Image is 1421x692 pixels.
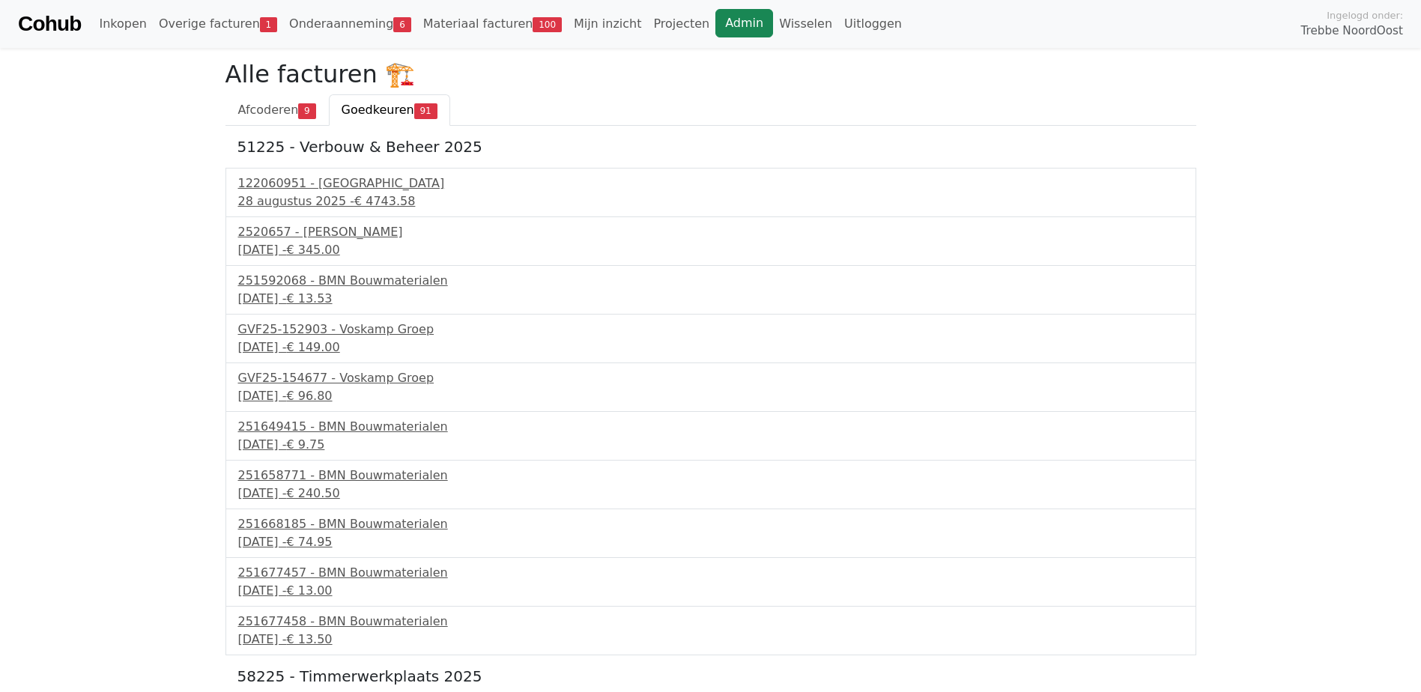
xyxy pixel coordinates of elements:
span: 1 [260,17,277,32]
span: 91 [414,103,437,118]
a: 2520657 - [PERSON_NAME][DATE] -€ 345.00 [238,223,1184,259]
a: 251677458 - BMN Bouwmaterialen[DATE] -€ 13.50 [238,613,1184,649]
a: Admin [715,9,773,37]
a: 122060951 - [GEOGRAPHIC_DATA]28 augustus 2025 -€ 4743.58 [238,174,1184,210]
div: 251677457 - BMN Bouwmaterialen [238,564,1184,582]
span: 6 [393,17,410,32]
a: Mijn inzicht [568,9,648,39]
span: € 4743.58 [354,194,415,208]
div: 2520657 - [PERSON_NAME] [238,223,1184,241]
h2: Alle facturen 🏗️ [225,60,1196,88]
span: 100 [533,17,562,32]
span: Ingelogd onder: [1327,8,1403,22]
div: [DATE] - [238,241,1184,259]
div: [DATE] - [238,387,1184,405]
a: GVF25-152903 - Voskamp Groep[DATE] -€ 149.00 [238,321,1184,356]
span: € 149.00 [286,340,339,354]
div: 251649415 - BMN Bouwmaterialen [238,418,1184,436]
div: 251592068 - BMN Bouwmaterialen [238,272,1184,290]
a: 251677457 - BMN Bouwmaterialen[DATE] -€ 13.00 [238,564,1184,600]
span: € 74.95 [286,535,332,549]
a: GVF25-154677 - Voskamp Groep[DATE] -€ 96.80 [238,369,1184,405]
div: [DATE] - [238,290,1184,308]
a: Cohub [18,6,81,42]
a: 251592068 - BMN Bouwmaterialen[DATE] -€ 13.53 [238,272,1184,308]
h5: 58225 - Timmerwerkplaats 2025 [237,667,1184,685]
div: 122060951 - [GEOGRAPHIC_DATA] [238,174,1184,192]
span: € 240.50 [286,486,339,500]
a: 251649415 - BMN Bouwmaterialen[DATE] -€ 9.75 [238,418,1184,454]
span: € 13.00 [286,583,332,598]
div: [DATE] - [238,339,1184,356]
a: Wisselen [773,9,838,39]
a: Onderaanneming6 [283,9,417,39]
div: GVF25-152903 - Voskamp Groep [238,321,1184,339]
a: Goedkeuren91 [329,94,450,126]
span: € 13.50 [286,632,332,646]
a: 251668185 - BMN Bouwmaterialen[DATE] -€ 74.95 [238,515,1184,551]
a: Afcoderen9 [225,94,329,126]
div: 28 augustus 2025 - [238,192,1184,210]
a: 251658771 - BMN Bouwmaterialen[DATE] -€ 240.50 [238,467,1184,503]
div: GVF25-154677 - Voskamp Groep [238,369,1184,387]
a: Overige facturen1 [153,9,283,39]
h5: 51225 - Verbouw & Beheer 2025 [237,138,1184,156]
span: Afcoderen [238,103,299,117]
div: [DATE] - [238,631,1184,649]
div: 251668185 - BMN Bouwmaterialen [238,515,1184,533]
div: [DATE] - [238,436,1184,454]
div: [DATE] - [238,485,1184,503]
div: [DATE] - [238,582,1184,600]
span: € 13.53 [286,291,332,306]
div: 251658771 - BMN Bouwmaterialen [238,467,1184,485]
div: 251677458 - BMN Bouwmaterialen [238,613,1184,631]
span: Goedkeuren [342,103,414,117]
span: 9 [298,103,315,118]
a: Materiaal facturen100 [417,9,568,39]
span: Trebbe NoordOost [1301,22,1403,40]
span: € 9.75 [286,437,324,452]
a: Uitloggen [838,9,908,39]
a: Projecten [647,9,715,39]
span: € 96.80 [286,389,332,403]
div: [DATE] - [238,533,1184,551]
span: € 345.00 [286,243,339,257]
a: Inkopen [93,9,152,39]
